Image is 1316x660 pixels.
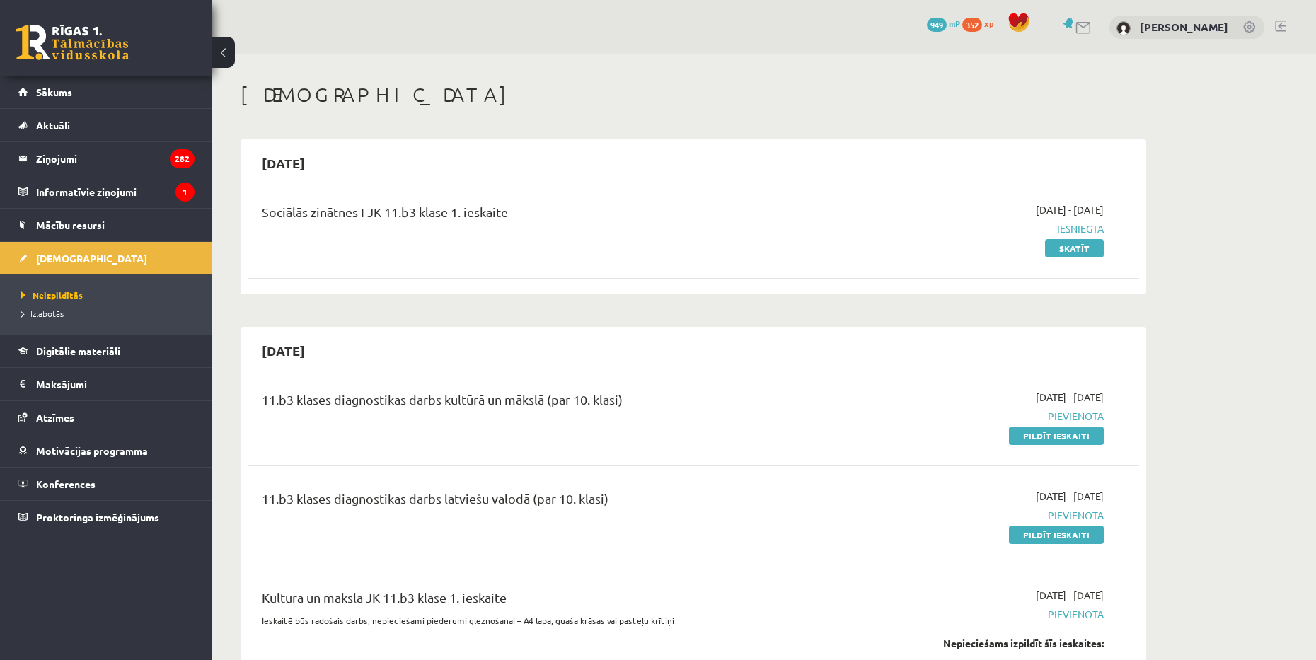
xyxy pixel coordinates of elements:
[21,307,198,320] a: Izlabotās
[949,18,960,29] span: mP
[21,289,198,301] a: Neizpildītās
[16,25,129,60] a: Rīgas 1. Tālmācības vidusskola
[962,18,982,32] span: 352
[175,183,195,202] i: 1
[248,146,319,180] h2: [DATE]
[241,83,1146,107] h1: [DEMOGRAPHIC_DATA]
[1140,20,1228,34] a: [PERSON_NAME]
[18,401,195,434] a: Atzīmes
[262,588,816,614] div: Kultūra un māksla JK 11.b3 klase 1. ieskaite
[36,511,159,523] span: Proktoringa izmēģinājums
[837,409,1104,424] span: Pievienota
[18,242,195,274] a: [DEMOGRAPHIC_DATA]
[927,18,947,32] span: 949
[927,18,960,29] a: 949 mP
[18,76,195,108] a: Sākums
[18,434,195,467] a: Motivācijas programma
[36,477,96,490] span: Konferences
[18,501,195,533] a: Proktoringa izmēģinājums
[21,308,64,319] span: Izlabotās
[36,411,74,424] span: Atzīmes
[18,368,195,400] a: Maksājumi
[36,175,195,208] legend: Informatīvie ziņojumi
[36,345,120,357] span: Digitālie materiāli
[18,468,195,500] a: Konferences
[248,334,319,367] h2: [DATE]
[837,508,1104,523] span: Pievienota
[262,202,816,228] div: Sociālās zinātnes I JK 11.b3 klase 1. ieskaite
[170,149,195,168] i: 282
[962,18,1000,29] a: 352 xp
[36,219,105,231] span: Mācību resursi
[36,86,72,98] span: Sākums
[18,175,195,208] a: Informatīvie ziņojumi1
[1036,489,1104,504] span: [DATE] - [DATE]
[262,614,816,627] p: Ieskaitē būs radošais darbs, nepieciešami piederumi gleznošanai – A4 lapa, guaša krāsas vai paste...
[837,221,1104,236] span: Iesniegta
[18,335,195,367] a: Digitālie materiāli
[1116,21,1131,35] img: Sandis Pērkons
[1036,390,1104,405] span: [DATE] - [DATE]
[984,18,993,29] span: xp
[1009,427,1104,445] a: Pildīt ieskaiti
[837,636,1104,651] div: Nepieciešams izpildīt šīs ieskaites:
[36,142,195,175] legend: Ziņojumi
[837,607,1104,622] span: Pievienota
[262,489,816,515] div: 11.b3 klases diagnostikas darbs latviešu valodā (par 10. klasi)
[36,368,195,400] legend: Maksājumi
[21,289,83,301] span: Neizpildītās
[262,390,816,416] div: 11.b3 klases diagnostikas darbs kultūrā un mākslā (par 10. klasi)
[36,444,148,457] span: Motivācijas programma
[1036,202,1104,217] span: [DATE] - [DATE]
[1045,239,1104,257] a: Skatīt
[18,142,195,175] a: Ziņojumi282
[18,109,195,141] a: Aktuāli
[1036,588,1104,603] span: [DATE] - [DATE]
[36,119,70,132] span: Aktuāli
[18,209,195,241] a: Mācību resursi
[36,252,147,265] span: [DEMOGRAPHIC_DATA]
[1009,526,1104,544] a: Pildīt ieskaiti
